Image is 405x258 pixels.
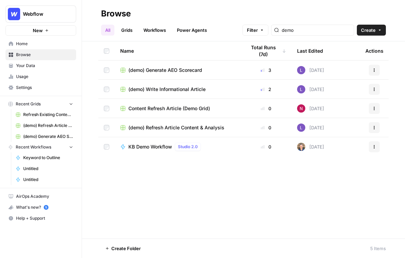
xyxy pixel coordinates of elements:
span: Create Folder [111,245,141,252]
span: Filter [247,27,258,34]
div: [DATE] [297,85,324,93]
span: Settings [16,85,73,91]
button: Create Folder [101,243,145,254]
span: Refresh Existing Content (1) [23,112,73,118]
a: Content Refresh Article (Demo Grid) [120,105,235,112]
span: New [33,27,43,34]
div: 3 [246,67,286,74]
span: (demo) Refresh Article Content & Analysis [128,124,224,131]
a: Untitled [13,163,76,174]
img: Webflow Logo [8,8,20,20]
div: [DATE] [297,66,324,74]
span: Recent Grids [16,101,41,107]
a: 5 [44,205,48,210]
button: What's new? 5 [5,202,76,213]
a: (demo) Write Informational Article [120,86,235,93]
span: Create [361,27,376,34]
span: Usage [16,74,73,80]
img: 50s1itr6iuawd1zoxsc8bt0iyxwq [297,143,305,151]
button: Create [357,25,386,36]
span: Studio 2.0 [178,144,198,150]
a: AirOps Academy [5,191,76,202]
span: Help + Support [16,215,73,221]
span: Recent Workflows [16,144,51,150]
a: Keyword to Outline [13,152,76,163]
span: (demo) Generate AEO Scorecard [23,133,73,140]
button: Workspace: Webflow [5,5,76,23]
span: Keyword to Outline [23,155,73,161]
button: Filter [242,25,268,36]
input: Search [282,27,351,34]
a: (demo) Generate AEO Scorecard [13,131,76,142]
span: (demo) Generate AEO Scorecard [128,67,202,74]
button: Recent Workflows [5,142,76,152]
span: AirOps Academy [16,193,73,199]
span: Your Data [16,63,73,69]
div: What's new? [6,202,76,212]
span: Content Refresh Article (Demo Grid) [128,105,210,112]
a: Browse [5,49,76,60]
span: Home [16,41,73,47]
a: KB Demo WorkflowStudio 2.0 [120,143,235,151]
div: 2 [246,86,286,93]
div: Name [120,41,235,60]
span: Untitled [23,177,73,183]
span: (demo) Write Informational Article [128,86,206,93]
img: rn7sh892ioif0lo51687sih9ndqw [297,66,305,74]
span: Webflow [23,11,64,17]
a: Settings [5,82,76,93]
text: 5 [45,206,47,209]
button: Recent Grids [5,99,76,109]
a: Usage [5,71,76,82]
span: (demo) Refresh Article Content & Analysis [23,122,73,129]
a: Refresh Existing Content (1) [13,109,76,120]
a: Untitled [13,174,76,185]
div: Browse [101,8,131,19]
a: (demo) Refresh Article Content & Analysis [120,124,235,131]
div: 0 [246,124,286,131]
div: 0 [246,105,286,112]
img: 809rsgs8fojgkhnibtwc28oh1nli [297,104,305,113]
button: New [5,25,76,36]
img: rn7sh892ioif0lo51687sih9ndqw [297,85,305,93]
img: rn7sh892ioif0lo51687sih9ndqw [297,124,305,132]
div: [DATE] [297,104,324,113]
div: 0 [246,143,286,150]
div: Actions [365,41,383,60]
div: [DATE] [297,124,324,132]
div: Total Runs (7d) [246,41,286,60]
a: (demo) Refresh Article Content & Analysis [13,120,76,131]
a: Grids [117,25,137,36]
a: All [101,25,114,36]
span: Untitled [23,166,73,172]
a: (demo) Generate AEO Scorecard [120,67,235,74]
div: [DATE] [297,143,324,151]
a: Your Data [5,60,76,71]
div: 5 Items [370,245,386,252]
div: Last Edited [297,41,323,60]
a: Home [5,38,76,49]
a: Workflows [139,25,170,36]
a: Power Agents [173,25,211,36]
span: Browse [16,52,73,58]
button: Help + Support [5,213,76,224]
span: KB Demo Workflow [128,143,172,150]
